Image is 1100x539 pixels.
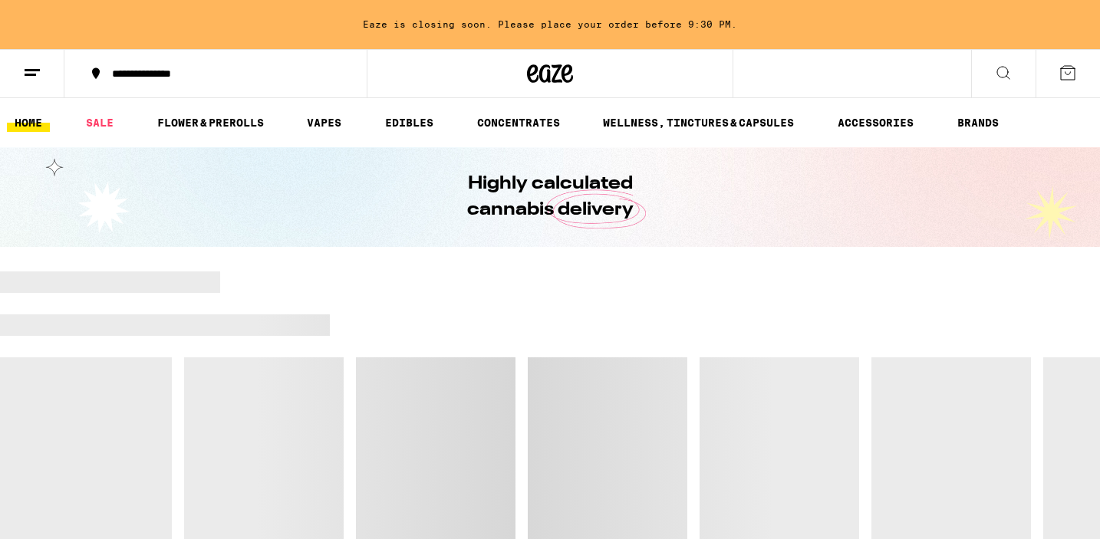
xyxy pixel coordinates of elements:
[299,113,349,132] a: VAPES
[423,171,677,223] h1: Highly calculated cannabis delivery
[469,113,568,132] a: CONCENTRATES
[950,113,1006,132] a: BRANDS
[7,113,50,132] a: HOME
[595,113,802,132] a: WELLNESS, TINCTURES & CAPSULES
[830,113,921,132] a: ACCESSORIES
[377,113,441,132] a: EDIBLES
[78,113,121,132] a: SALE
[150,113,272,132] a: FLOWER & PREROLLS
